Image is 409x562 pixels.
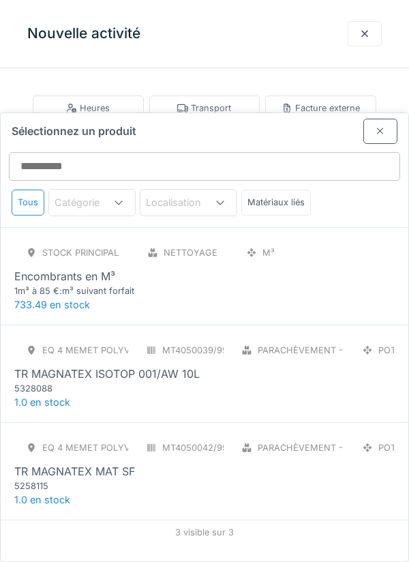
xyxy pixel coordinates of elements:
[42,441,172,454] div: Eq 4 Memet polyvalent RE
[177,102,231,115] div: Transport
[164,246,217,259] div: Nettoyage
[258,441,389,454] div: Parachèvement - Peinture
[241,190,311,215] div: Matériaux liés
[378,441,396,454] div: POT
[14,366,200,382] div: TR MAGNATEX ISOTOP 001/AW 10L
[14,494,70,505] span: 1.0 en stock
[1,113,408,144] div: Sélectionnez un produit
[55,195,119,210] div: Catégorie
[27,25,140,42] h3: Nouvelle activité
[262,246,275,259] div: M³
[162,344,253,357] div: MT4050039/998/004
[42,246,119,259] div: stock principal
[14,284,178,297] div: 1m³ à 85 €:m³ suivant forfait
[14,463,135,479] div: TR MAGNATEX MAT SF
[162,441,253,454] div: MT4050042/998/004
[42,344,172,357] div: Eq 4 Memet polyvalent RE
[258,344,389,357] div: Parachèvement - Peinture
[146,195,220,210] div: Localisation
[14,299,90,310] span: 733.49 en stock
[378,344,396,357] div: POT
[14,268,115,284] div: Encombrants en M³
[14,479,178,492] div: 5258115
[1,520,408,544] div: 3 visible sur 3
[12,190,44,215] div: Tous
[282,102,360,115] div: Facture externe
[14,396,70,408] span: 1.0 en stock
[14,382,178,395] div: 5328088
[66,102,110,115] div: Heures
